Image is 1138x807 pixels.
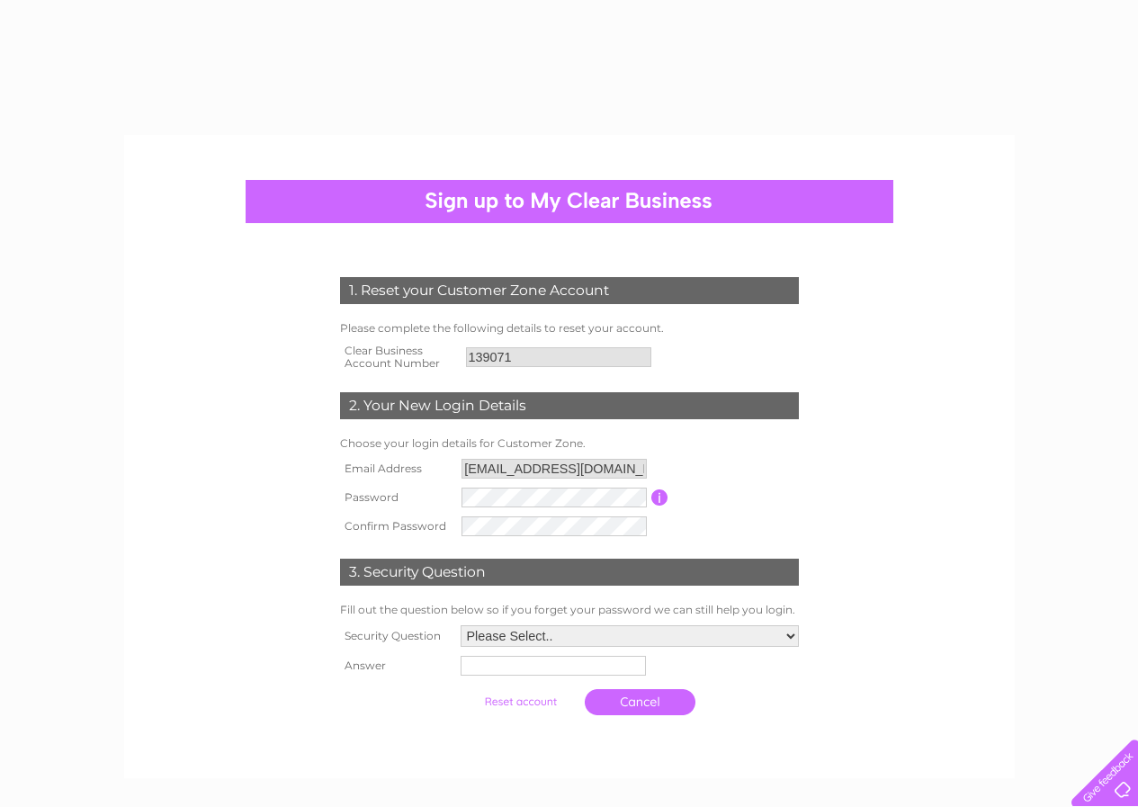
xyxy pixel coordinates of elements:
[336,483,458,512] th: Password
[336,512,458,541] th: Confirm Password
[340,277,799,304] div: 1. Reset your Customer Zone Account
[651,489,668,506] input: Information
[336,599,803,621] td: Fill out the question below so if you forget your password we can still help you login.
[465,689,576,714] input: Submit
[336,621,456,651] th: Security Question
[336,318,803,339] td: Please complete the following details to reset your account.
[336,651,456,680] th: Answer
[336,339,461,375] th: Clear Business Account Number
[336,433,803,454] td: Choose your login details for Customer Zone.
[585,689,695,715] a: Cancel
[336,454,458,483] th: Email Address
[340,559,799,586] div: 3. Security Question
[340,392,799,419] div: 2. Your New Login Details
